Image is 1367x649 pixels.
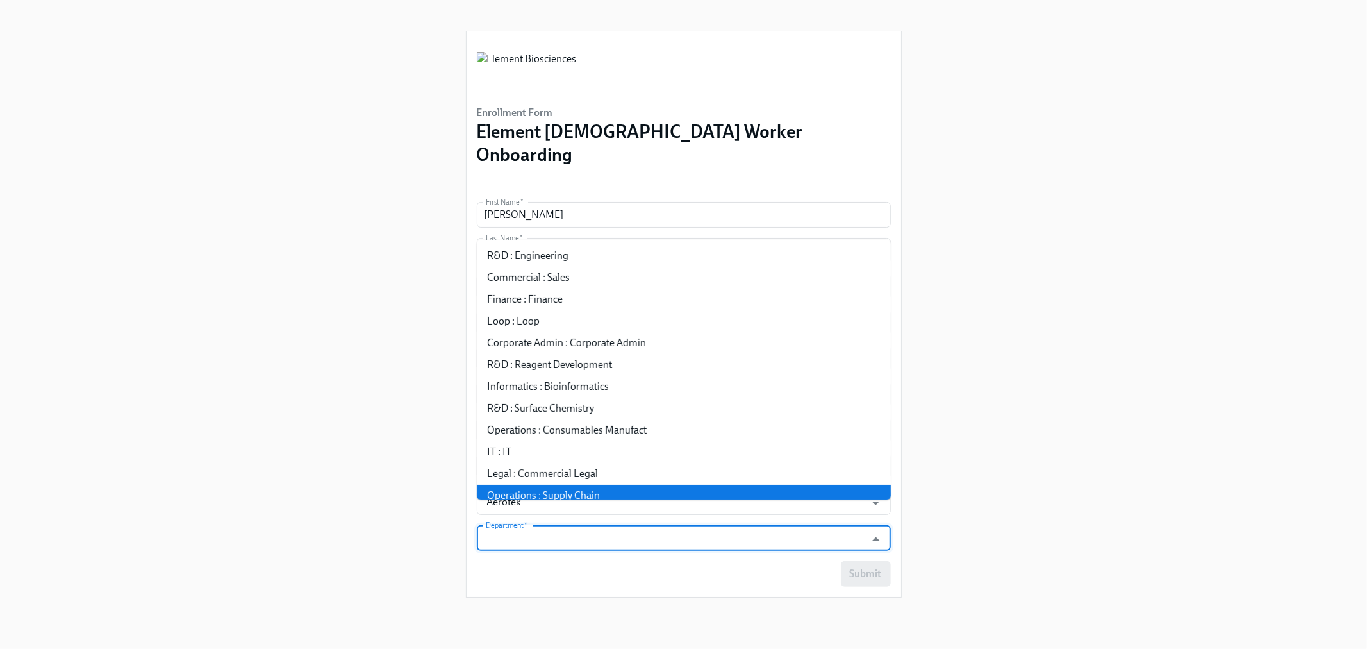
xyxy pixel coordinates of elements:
[477,463,891,485] li: Legal : Commercial Legal
[477,485,891,507] li: Operations : Supply Chain
[477,441,891,463] li: IT : IT
[477,398,891,419] li: R&D : Surface Chemistry
[477,310,891,332] li: Loop : Loop
[477,354,891,376] li: R&D : Reagent Development
[477,120,891,166] h3: Element [DEMOGRAPHIC_DATA] Worker Onboarding
[477,332,891,354] li: Corporate Admin : Corporate Admin
[477,419,891,441] li: Operations : Consumables Manufact
[866,493,886,513] button: Open
[477,106,891,120] h6: Enrollment Form
[477,267,891,289] li: Commercial : Sales
[477,376,891,398] li: Informatics : Bioinformatics
[477,245,891,267] li: R&D : Engineering
[477,52,577,90] img: Element Biosciences
[477,289,891,310] li: Finance : Finance
[866,529,886,549] button: Close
